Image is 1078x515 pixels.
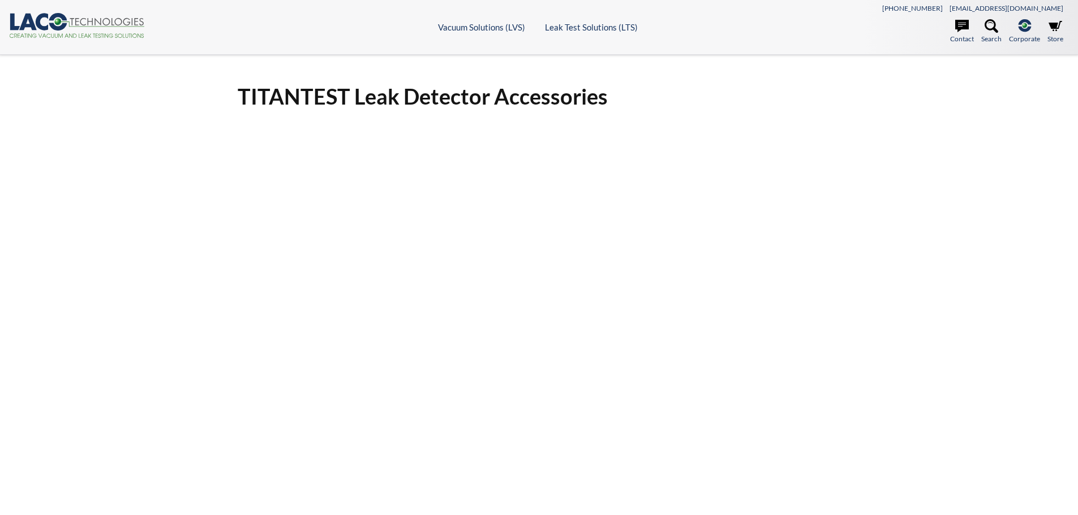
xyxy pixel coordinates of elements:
a: Store [1047,19,1063,44]
span: Corporate [1009,33,1040,44]
a: Vacuum Solutions (LVS) [438,22,525,32]
a: Leak Test Solutions (LTS) [545,22,638,32]
a: [PHONE_NUMBER] [882,4,943,12]
a: Search [981,19,1002,44]
h1: TITANTEST Leak Detector Accessories [238,83,841,110]
a: [EMAIL_ADDRESS][DOMAIN_NAME] [950,4,1063,12]
a: Contact [950,19,974,44]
